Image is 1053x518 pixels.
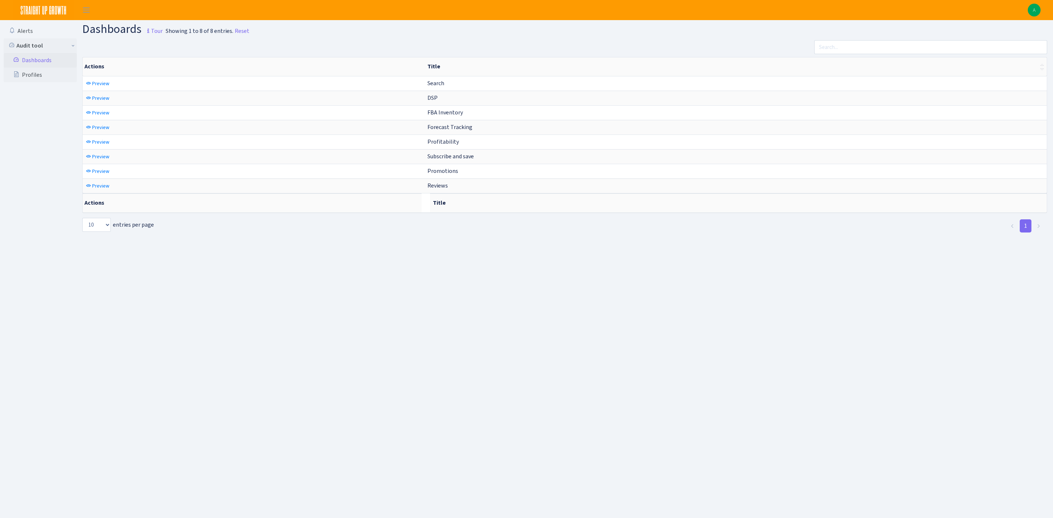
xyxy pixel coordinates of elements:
[427,123,472,131] span: Forecast Tracking
[4,68,77,82] a: Profiles
[92,168,109,175] span: Preview
[84,166,111,177] a: Preview
[427,152,474,160] span: Subscribe and save
[92,153,109,160] span: Preview
[84,92,111,104] a: Preview
[427,167,458,175] span: Promotions
[82,218,111,232] select: entries per page
[84,78,111,89] a: Preview
[92,80,109,87] span: Preview
[1028,4,1041,16] img: Adriana Lara
[430,193,1047,212] th: Title
[84,180,111,192] a: Preview
[166,27,233,35] div: Showing 1 to 8 of 8 entries.
[92,182,109,189] span: Preview
[84,136,111,148] a: Preview
[83,57,424,76] th: Actions
[83,193,422,212] th: Actions
[424,57,1047,76] th: Title : activate to sort column ascending
[84,151,111,162] a: Preview
[144,25,163,37] small: Tour
[141,21,163,37] a: Tour
[1028,4,1041,16] a: A
[4,24,77,38] a: Alerts
[92,124,109,131] span: Preview
[814,40,1047,54] input: Search...
[84,107,111,118] a: Preview
[427,182,448,189] span: Reviews
[4,38,77,53] a: Audit tool
[77,4,95,16] button: Toggle navigation
[427,109,463,116] span: FBA Inventory
[235,27,249,35] a: Reset
[427,138,459,145] span: Profitability
[427,79,444,87] span: Search
[82,218,154,232] label: entries per page
[82,23,163,37] h1: Dashboards
[4,53,77,68] a: Dashboards
[92,109,109,116] span: Preview
[1020,219,1031,232] a: 1
[92,139,109,145] span: Preview
[92,95,109,102] span: Preview
[427,94,438,102] span: DSP
[84,122,111,133] a: Preview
